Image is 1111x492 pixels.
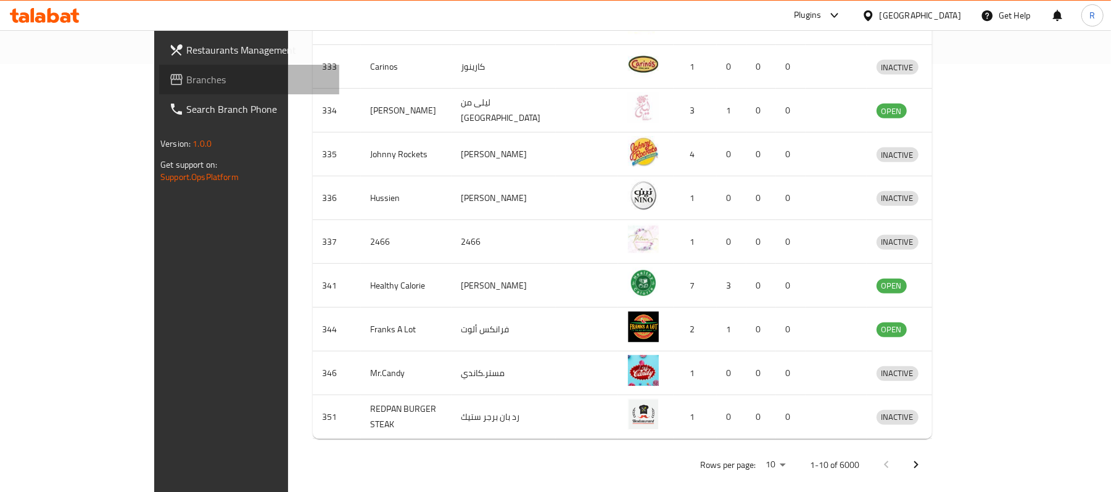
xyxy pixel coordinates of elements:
[877,322,907,337] div: OPEN
[877,148,919,162] span: INACTIVE
[746,176,776,220] td: 0
[361,133,452,176] td: Johnny Rockets
[674,176,717,220] td: 1
[452,133,556,176] td: [PERSON_NAME]
[717,133,746,176] td: 0
[746,395,776,439] td: 0
[361,308,452,351] td: Franks A Lot
[160,169,239,185] a: Support.OpsPlatform
[361,89,452,133] td: [PERSON_NAME]
[452,308,556,351] td: فرانكس ألوت
[877,191,919,205] span: INACTIVE
[452,264,556,308] td: [PERSON_NAME]
[160,157,217,173] span: Get support on:
[452,176,556,220] td: [PERSON_NAME]
[717,395,746,439] td: 0
[361,220,452,264] td: 2466
[717,351,746,395] td: 0
[877,235,919,250] div: INACTIVE
[776,89,806,133] td: 0
[746,89,776,133] td: 0
[776,133,806,176] td: 0
[1089,9,1095,22] span: R
[877,279,907,293] div: OPEN
[877,366,919,380] span: INACTIVE
[159,65,340,94] a: Branches
[674,308,717,351] td: 2
[877,322,907,337] span: OPEN
[717,264,746,308] td: 3
[810,457,859,473] p: 1-10 of 6000
[674,89,717,133] td: 3
[452,351,556,395] td: مستر.كاندي
[159,94,340,124] a: Search Branch Phone
[159,35,340,65] a: Restaurants Management
[628,311,659,342] img: Franks A Lot
[717,308,746,351] td: 1
[776,220,806,264] td: 0
[160,136,191,152] span: Version:
[877,104,907,118] span: OPEN
[628,268,659,298] img: Healthy Calorie
[877,235,919,249] span: INACTIVE
[877,191,919,206] div: INACTIVE
[674,351,717,395] td: 1
[776,395,806,439] td: 0
[880,9,961,22] div: [GEOGRAPHIC_DATA]
[361,176,452,220] td: Hussien
[361,395,452,439] td: REDPAN BURGER STEAK
[776,308,806,351] td: 0
[761,456,790,474] div: Rows per page:
[628,180,659,211] img: Hussien
[717,220,746,264] td: 0
[452,89,556,133] td: ليلى من [GEOGRAPHIC_DATA]
[794,8,821,23] div: Plugins
[361,264,452,308] td: Healthy Calorie
[452,45,556,89] td: كارينوز
[361,45,452,89] td: Carinos
[717,176,746,220] td: 0
[628,399,659,430] img: REDPAN BURGER STEAK
[628,355,659,386] img: Mr.Candy
[674,220,717,264] td: 1
[628,92,659,123] img: Leila Min Lebnan
[674,264,717,308] td: 7
[674,395,717,439] td: 1
[674,45,717,89] td: 1
[776,45,806,89] td: 0
[186,43,330,57] span: Restaurants Management
[717,89,746,133] td: 1
[628,136,659,167] img: Johnny Rockets
[186,102,330,117] span: Search Branch Phone
[746,351,776,395] td: 0
[746,308,776,351] td: 0
[361,351,452,395] td: Mr.Candy
[452,395,556,439] td: رد بان برجر ستيك
[628,49,659,80] img: Carinos
[877,410,919,424] span: INACTIVE
[628,224,659,255] img: 2466
[717,45,746,89] td: 0
[452,220,556,264] td: 2466
[746,220,776,264] td: 0
[192,136,212,152] span: 1.0.0
[700,457,756,473] p: Rows per page:
[186,72,330,87] span: Branches
[877,147,919,162] div: INACTIVE
[674,133,717,176] td: 4
[776,264,806,308] td: 0
[877,279,907,293] span: OPEN
[776,351,806,395] td: 0
[746,264,776,308] td: 0
[746,45,776,89] td: 0
[901,450,931,480] button: Next page
[776,176,806,220] td: 0
[746,133,776,176] td: 0
[877,60,919,75] span: INACTIVE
